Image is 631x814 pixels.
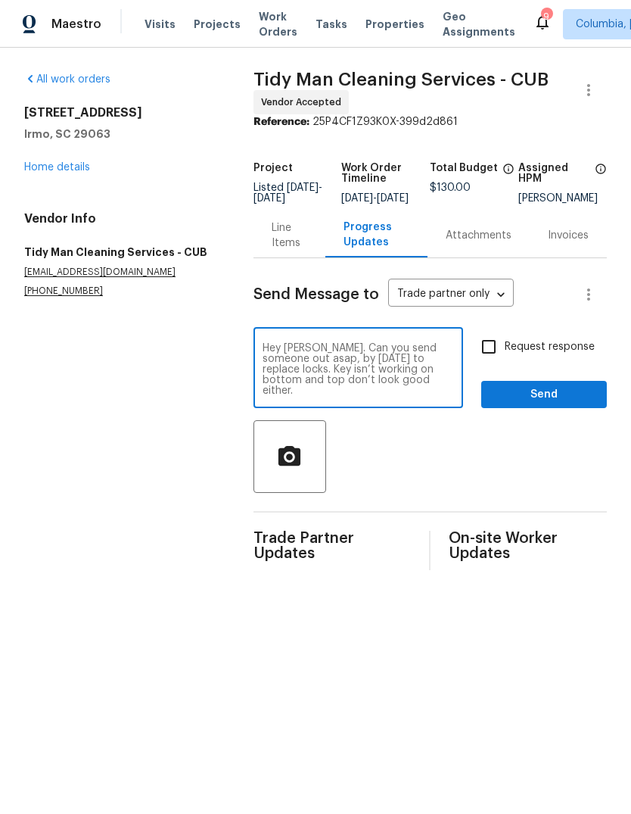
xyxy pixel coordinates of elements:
[365,17,424,32] span: Properties
[24,286,103,296] chrome_annotation: [PHONE_NUMBER]
[272,220,307,251] div: Line Items
[253,287,379,302] span: Send Message to
[51,17,101,32] span: Maestro
[24,126,217,142] h5: Irmo, SC 29063
[24,162,90,173] a: Home details
[253,114,607,129] div: 25P4CF1Z93K0X-399d2d861
[263,343,454,396] textarea: Hey [PERSON_NAME]. Can you send someone out asap, by [DATE] to replace locks. Key isn’t working o...
[548,228,589,243] div: Invoices
[505,339,595,355] span: Request response
[449,531,607,561] span: On-site Worker Updates
[430,182,471,193] span: $130.00
[315,19,347,30] span: Tasks
[259,9,297,39] span: Work Orders
[493,385,595,404] span: Send
[253,70,549,89] span: Tidy Man Cleaning Services - CUB
[253,117,309,127] b: Reference:
[194,17,241,32] span: Projects
[24,267,176,277] chrome_annotation: [EMAIL_ADDRESS][DOMAIN_NAME]
[145,17,176,32] span: Visits
[502,163,514,182] span: The total cost of line items that have been proposed by Opendoor. This sum includes line items th...
[443,9,515,39] span: Geo Assignments
[253,182,322,204] span: -
[287,182,319,193] span: [DATE]
[430,163,498,173] h5: Total Budget
[341,193,373,204] span: [DATE]
[343,220,410,250] div: Progress Updates
[253,182,322,204] span: Listed
[253,163,293,173] h5: Project
[253,531,412,561] span: Trade Partner Updates
[24,74,110,85] a: All work orders
[446,228,511,243] div: Attachments
[481,381,607,409] button: Send
[518,163,590,184] h5: Assigned HPM
[261,95,347,110] span: Vendor Accepted
[24,105,217,120] h2: [STREET_ADDRESS]
[341,163,430,184] h5: Work Order Timeline
[24,211,217,226] h4: Vendor Info
[341,193,409,204] span: -
[388,282,514,307] div: Trade partner only
[541,9,552,24] div: 9
[595,163,607,193] span: The hpm assigned to this work order.
[24,245,217,260] h5: Tidy Man Cleaning Services - CUB
[253,193,285,204] span: [DATE]
[518,193,607,204] div: [PERSON_NAME]
[377,193,409,204] span: [DATE]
